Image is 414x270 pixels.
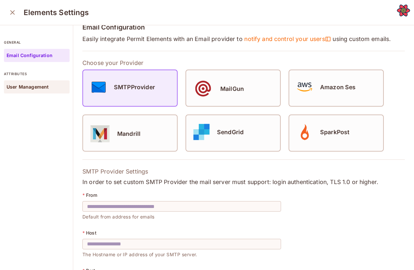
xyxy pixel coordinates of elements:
[82,23,405,31] h4: Email Configuration
[82,212,281,219] p: Default from address for emails
[86,230,97,236] p: Host
[220,86,244,92] h5: MailGun
[82,178,405,186] p: In order to set custom SMTP Provider the mail server must support: login authentication, TLS 1.0 ...
[82,35,405,43] p: Easily integrate Permit Elements with an Email provider to using custom emails.
[320,84,356,91] h5: Amazon Ses
[82,249,281,257] p: The Hostname or IP address of your SMTP server.
[86,193,97,198] p: From
[24,8,89,17] h3: Elements Settings
[4,40,70,45] p: general
[397,4,410,17] button: Open React Query Devtools
[320,129,349,135] h5: SparkPost
[7,53,53,58] p: Email Configuration
[6,6,19,19] button: close
[244,35,331,43] span: notify and control your users
[217,129,244,135] h5: SendGrid
[82,59,405,67] p: Choose your Provider
[117,131,141,137] h5: Mandrill
[114,84,155,91] h5: SMTPProvider
[7,84,49,90] p: User Management
[82,168,405,176] p: SMTP Provider Settings
[4,71,70,76] p: attributes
